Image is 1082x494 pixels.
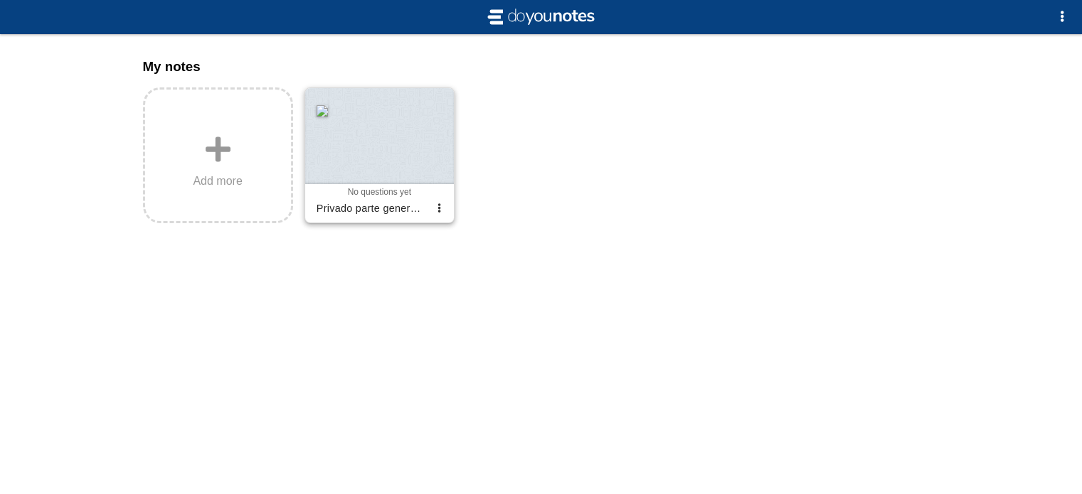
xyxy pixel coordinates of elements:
img: svg+xml;base64,CiAgICAgIDxzdmcgdmlld0JveD0iLTIgLTIgMjAgNCIgeG1sbnM9Imh0dHA6Ly93d3cudzMub3JnLzIwMD... [484,6,598,28]
a: No questions yetPrivado parte general - [PERSON_NAME] - 2019 [304,87,455,223]
div: Privado parte general - [PERSON_NAME] - 2019 [311,197,431,220]
button: Options [1048,3,1076,31]
span: No questions yet [348,187,411,197]
span: Add more [193,175,242,188]
h3: My notes [143,59,940,75]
